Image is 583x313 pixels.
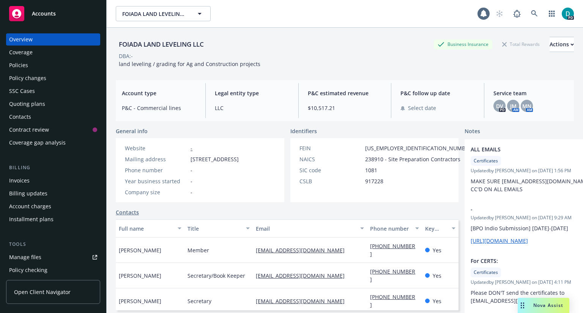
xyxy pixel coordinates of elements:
[471,237,528,244] a: [URL][DOMAIN_NAME]
[492,6,507,21] a: Start snowing
[471,205,583,213] span: -
[119,60,260,68] span: land leveling / grading for Ag and Construction projects
[9,200,51,212] div: Account charges
[6,111,100,123] a: Contacts
[527,6,542,21] a: Search
[119,52,133,60] div: DBA: -
[290,127,317,135] span: Identifiers
[6,98,100,110] a: Quoting plans
[6,3,100,24] a: Accounts
[400,89,475,97] span: P&C follow up date
[256,297,351,305] a: [EMAIL_ADDRESS][DOMAIN_NAME]
[215,104,289,112] span: LLC
[125,144,188,152] div: Website
[522,102,531,110] span: MN
[191,188,192,196] span: -
[544,6,559,21] a: Switch app
[299,155,362,163] div: NAICS
[122,89,196,97] span: Account type
[253,219,367,238] button: Email
[365,144,474,152] span: [US_EMPLOYER_IDENTIFICATION_NUMBER]
[188,246,209,254] span: Member
[119,225,173,233] div: Full name
[116,39,207,49] div: FOIADA LAND LEVELING LLC
[256,225,356,233] div: Email
[32,11,56,17] span: Accounts
[433,246,441,254] span: Yes
[9,59,28,71] div: Policies
[518,298,527,313] div: Drag to move
[370,293,415,308] a: [PHONE_NUMBER]
[9,264,47,276] div: Policy checking
[434,39,492,49] div: Business Insurance
[256,247,351,254] a: [EMAIL_ADDRESS][DOMAIN_NAME]
[308,104,382,112] span: $10,517.21
[9,124,49,136] div: Contract review
[215,89,289,97] span: Legal entity type
[408,104,436,112] span: Select date
[425,225,447,233] div: Key contact
[6,164,100,171] div: Billing
[493,89,568,97] span: Service team
[119,272,161,280] span: [PERSON_NAME]
[6,137,100,149] a: Coverage gap analysis
[370,225,410,233] div: Phone number
[498,39,544,49] div: Total Rewards
[562,8,574,20] img: photo
[6,59,100,71] a: Policies
[6,251,100,263] a: Manage files
[9,72,46,84] div: Policy changes
[191,145,192,152] a: -
[6,264,100,276] a: Policy checking
[125,188,188,196] div: Company size
[191,166,192,174] span: -
[9,213,54,225] div: Installment plans
[518,298,569,313] button: Nova Assist
[6,175,100,187] a: Invoices
[9,85,35,97] div: SSC Cases
[14,288,71,296] span: Open Client Navigator
[184,219,253,238] button: Title
[471,145,583,153] span: ALL EMAILS
[6,46,100,58] a: Coverage
[256,272,351,279] a: [EMAIL_ADDRESS][DOMAIN_NAME]
[6,33,100,46] a: Overview
[367,219,422,238] button: Phone number
[370,268,415,283] a: [PHONE_NUMBER]
[550,37,574,52] div: Actions
[510,102,517,110] span: JM
[119,246,161,254] span: [PERSON_NAME]
[116,127,148,135] span: General info
[125,177,188,185] div: Year business started
[471,257,583,265] span: For CERTS:
[9,111,31,123] div: Contacts
[6,200,100,212] a: Account charges
[308,89,382,97] span: P&C estimated revenue
[9,251,41,263] div: Manage files
[188,272,245,280] span: Secretary/Book Keeper
[370,242,415,258] a: [PHONE_NUMBER]
[119,297,161,305] span: [PERSON_NAME]
[122,104,196,112] span: P&C - Commercial lines
[116,208,139,216] a: Contacts
[299,144,362,152] div: FEIN
[191,177,192,185] span: -
[9,175,30,187] div: Invoices
[116,219,184,238] button: Full name
[9,46,33,58] div: Coverage
[191,155,239,163] span: [STREET_ADDRESS]
[9,137,66,149] div: Coverage gap analysis
[433,297,441,305] span: Yes
[6,124,100,136] a: Contract review
[188,297,211,305] span: Secretary
[496,102,503,110] span: DV
[6,187,100,200] a: Billing updates
[422,219,459,238] button: Key contact
[6,72,100,84] a: Policy changes
[9,98,45,110] div: Quoting plans
[474,157,498,164] span: Certificates
[6,241,100,248] div: Tools
[6,213,100,225] a: Installment plans
[299,166,362,174] div: SIC code
[125,155,188,163] div: Mailing address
